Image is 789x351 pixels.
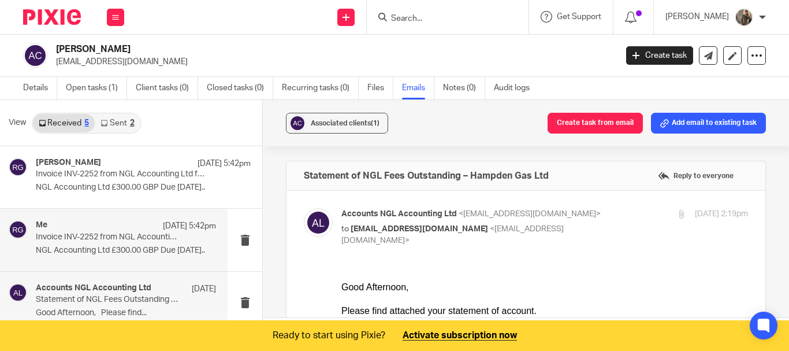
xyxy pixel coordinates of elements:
p: Invoice INV-2252 from NGL Accounting Ltd for [PERSON_NAME] [36,232,180,242]
span: Accounts NGL Accounting Ltd [341,210,457,218]
img: svg%3E [9,220,27,239]
p: [DATE] [192,283,216,295]
span: to [341,225,349,233]
button: Associated clients(1) [286,113,388,134]
a: Closed tasks (0) [207,77,273,99]
a: Notes (0) [443,77,485,99]
a: Received5 [33,114,95,132]
span: <[EMAIL_ADDRESS][DOMAIN_NAME]> [459,210,601,218]
h4: Statement of NGL Fees Outstanding – Hampden Gas Ltd [304,170,549,182]
a: Files [367,77,393,99]
span: View [9,117,26,129]
p: Invoice INV-2252 from NGL Accounting Ltd for [PERSON_NAME] [36,169,208,179]
img: IMG_5023.jpeg [735,8,753,27]
p: [DATE] 2:19pm [695,208,748,220]
a: Create task [626,46,693,65]
a: Sent2 [95,114,140,132]
img: Pixie [23,9,81,25]
a: Recurring tasks (0) [282,77,359,99]
input: Search [390,14,494,24]
span: Get Support [557,13,601,21]
a: Client tasks (0) [136,77,198,99]
p: [DATE] 5:42pm [163,220,216,232]
h4: Me [36,220,47,230]
p: NGL Accounting Ltd £300.00 GBP Due [DATE].. [36,246,216,256]
p: NGL Accounting Ltd £300.00 GBP Due [DATE].. [36,183,251,193]
div: 2 [130,119,135,127]
h2: [PERSON_NAME] [56,43,498,56]
p: [EMAIL_ADDRESS][DOMAIN_NAME] [56,56,609,68]
p: Statement of NGL Fees Outstanding – Hampden Gas Ltd [36,295,180,305]
a: Emails [402,77,434,99]
button: Add email to existing task [651,113,766,134]
a: Details [23,77,57,99]
p: [DATE] 5:42pm [198,158,251,169]
a: Audit logs [494,77,538,99]
span: [EMAIL_ADDRESS][DOMAIN_NAME] [351,225,488,233]
img: svg%3E [23,43,47,68]
img: svg%3E [289,114,306,132]
div: 5 [84,119,89,127]
a: Open tasks (1) [66,77,127,99]
button: Create task from email [548,113,643,134]
span: (1) [371,120,379,127]
h4: [PERSON_NAME] [36,158,101,168]
img: svg%3E [9,158,27,176]
p: [PERSON_NAME] [665,11,729,23]
img: svg%3E [304,208,333,237]
p: Good Afternoon, Please find... [36,308,216,318]
img: svg%3E [9,283,27,302]
h4: Accounts NGL Accounting Ltd [36,283,151,293]
label: Reply to everyone [655,167,736,184]
span: Associated clients [311,120,379,127]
